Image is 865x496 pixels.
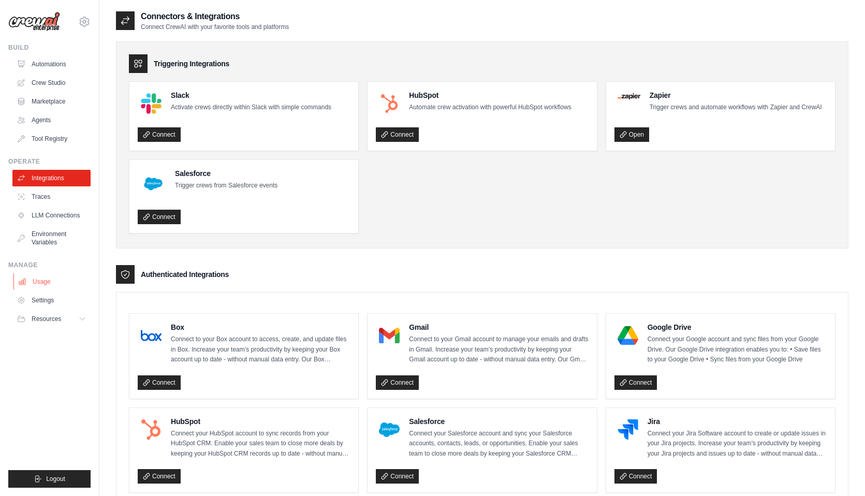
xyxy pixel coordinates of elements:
[8,157,91,166] div: Operate
[409,429,588,459] p: Connect your Salesforce account and sync your Salesforce accounts, contacts, leads, or opportunit...
[175,168,277,179] h4: Salesforce
[12,188,91,205] a: Traces
[376,469,419,484] a: Connect
[138,210,181,224] a: Connect
[409,322,588,332] h4: Gmail
[376,375,419,390] a: Connect
[13,273,92,290] a: Usage
[141,10,289,23] h2: Connectors & Integrations
[8,261,91,269] div: Manage
[409,90,571,100] h4: HubSpot
[175,181,277,191] p: Trigger crews from Salesforce events
[409,416,588,427] h4: Salesforce
[618,325,638,346] img: Google Drive Logo
[379,419,400,440] img: Salesforce Logo
[32,315,61,323] span: Resources
[648,322,827,332] h4: Google Drive
[614,127,649,142] a: Open
[648,416,827,427] h4: Jira
[171,90,331,100] h4: Slack
[141,419,162,440] img: HubSpot Logo
[141,325,162,346] img: Box Logo
[12,130,91,147] a: Tool Registry
[12,93,91,110] a: Marketplace
[614,375,657,390] a: Connect
[379,325,400,346] img: Gmail Logo
[12,112,91,128] a: Agents
[650,90,822,100] h4: Zapier
[12,311,91,327] button: Resources
[618,419,638,440] img: Jira Logo
[46,475,65,483] span: Logout
[171,416,350,427] h4: HubSpot
[171,322,350,332] h4: Box
[171,429,350,459] p: Connect your HubSpot account to sync records from your HubSpot CRM. Enable your sales team to clo...
[171,334,350,365] p: Connect to your Box account to access, create, and update files in Box. Increase your team’s prod...
[141,23,289,31] p: Connect CrewAI with your favorite tools and platforms
[8,470,91,488] button: Logout
[409,103,571,113] p: Automate crew activation with powerful HubSpot workflows
[12,56,91,72] a: Automations
[12,75,91,91] a: Crew Studio
[618,93,640,99] img: Zapier Logo
[648,429,827,459] p: Connect your Jira Software account to create or update issues in your Jira projects. Increase you...
[376,127,419,142] a: Connect
[141,171,166,196] img: Salesforce Logo
[138,375,181,390] a: Connect
[8,43,91,52] div: Build
[171,103,331,113] p: Activate crews directly within Slack with simple commands
[650,103,822,113] p: Trigger crews and automate workflows with Zapier and CrewAI
[648,334,827,365] p: Connect your Google account and sync files from your Google Drive. Our Google Drive integration e...
[138,469,181,484] a: Connect
[138,127,181,142] a: Connect
[154,59,229,69] h3: Triggering Integrations
[141,269,229,280] h3: Authenticated Integrations
[12,207,91,224] a: LLM Connections
[12,170,91,186] a: Integrations
[8,12,60,32] img: Logo
[379,93,400,114] img: HubSpot Logo
[614,469,657,484] a: Connect
[12,226,91,251] a: Environment Variables
[141,93,162,114] img: Slack Logo
[409,334,588,365] p: Connect to your Gmail account to manage your emails and drafts in Gmail. Increase your team’s pro...
[12,292,91,309] a: Settings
